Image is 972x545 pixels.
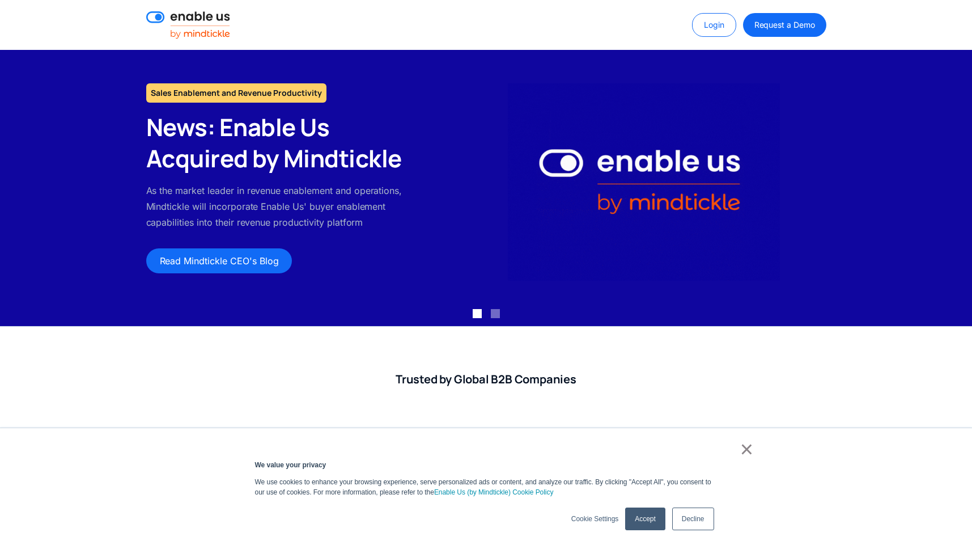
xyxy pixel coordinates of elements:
img: Enable Us by Mindtickle [508,83,780,281]
div: next slide [927,38,972,326]
strong: We value your privacy [255,461,326,469]
a: Cookie Settings [571,514,618,524]
a: Read Mindtickle CEO's Blog [146,248,292,273]
h2: Trusted by Global B2B Companies [146,372,826,387]
div: Show slide 1 of 2 [473,309,482,318]
iframe: Qualified Messenger [961,534,972,545]
p: As the market leader in revenue enablement and operations, Mindtickle will incorporate Enable Us'... [146,183,417,230]
a: Decline [672,508,714,530]
p: We use cookies to enhance your browsing experience, serve personalized ads or content, and analyz... [255,477,718,497]
h2: News: Enable Us Acquired by Mindtickle [146,112,417,174]
a: Request a Demo [743,13,826,37]
a: Login [692,13,736,37]
a: × [740,444,754,454]
a: Accept [625,508,665,530]
h1: Sales Enablement and Revenue Productivity [146,83,326,103]
div: Show slide 2 of 2 [491,309,500,318]
a: Enable Us (by Mindtickle) Cookie Policy [434,487,554,497]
